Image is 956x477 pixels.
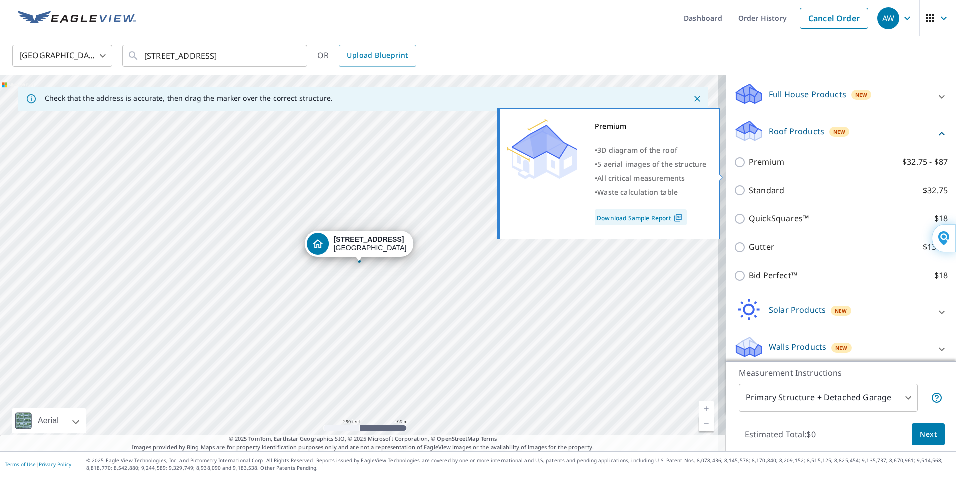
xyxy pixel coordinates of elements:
[734,119,948,148] div: Roof ProductsNew
[877,7,899,29] div: AW
[920,428,937,441] span: Next
[144,42,287,70] input: Search by address or latitude-longitude
[739,367,943,379] p: Measurement Instructions
[347,49,408,62] span: Upload Blueprint
[305,231,414,262] div: Dropped pin, building 1, Residential property, 2003 SW 86th Ave North Lauderdale, FL 33068
[35,408,62,433] div: Aerial
[5,461,36,468] a: Terms of Use
[734,335,948,364] div: Walls ProductsNew
[923,241,948,253] p: $13.75
[595,171,707,185] div: •
[902,156,948,168] p: $32.75 - $87
[769,304,826,316] p: Solar Products
[912,423,945,446] button: Next
[595,143,707,157] div: •
[597,187,678,197] span: Waste calculation table
[339,45,416,67] a: Upload Blueprint
[597,159,706,169] span: 5 aerial images of the structure
[835,307,847,315] span: New
[334,235,404,243] strong: [STREET_ADDRESS]
[595,157,707,171] div: •
[749,156,784,168] p: Premium
[507,119,577,179] img: Premium
[737,423,824,445] p: Estimated Total: $0
[595,209,687,225] a: Download Sample Report
[769,88,846,100] p: Full House Products
[595,185,707,199] div: •
[749,184,784,197] p: Standard
[86,457,951,472] p: © 2025 Eagle View Technologies, Inc. and Pictometry International Corp. All Rights Reserved. Repo...
[835,344,848,352] span: New
[437,435,479,442] a: OpenStreetMap
[12,408,86,433] div: Aerial
[855,91,868,99] span: New
[699,401,714,416] a: Current Level 17, Zoom In
[833,128,846,136] span: New
[597,173,685,183] span: All critical measurements
[739,384,918,412] div: Primary Structure + Detached Garage
[931,392,943,404] span: Your report will include the primary structure and a detached garage if one exists.
[769,341,826,353] p: Walls Products
[671,213,685,222] img: Pdf Icon
[18,11,136,26] img: EV Logo
[229,435,497,443] span: © 2025 TomTom, Earthstar Geographics SIO, © 2025 Microsoft Corporation, ©
[691,92,704,105] button: Close
[800,8,868,29] a: Cancel Order
[45,94,333,103] p: Check that the address is accurate, then drag the marker over the correct structure.
[317,45,416,67] div: OR
[481,435,497,442] a: Terms
[597,145,677,155] span: 3D diagram of the roof
[595,119,707,133] div: Premium
[934,269,948,282] p: $18
[5,461,71,467] p: |
[769,125,824,137] p: Roof Products
[923,184,948,197] p: $32.75
[39,461,71,468] a: Privacy Policy
[12,42,112,70] div: [GEOGRAPHIC_DATA]
[749,269,797,282] p: Bid Perfect™
[734,298,948,327] div: Solar ProductsNew
[734,82,948,111] div: Full House ProductsNew
[699,416,714,431] a: Current Level 17, Zoom Out
[934,212,948,225] p: $18
[749,241,774,253] p: Gutter
[749,212,809,225] p: QuickSquares™
[334,235,407,252] div: [GEOGRAPHIC_DATA]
